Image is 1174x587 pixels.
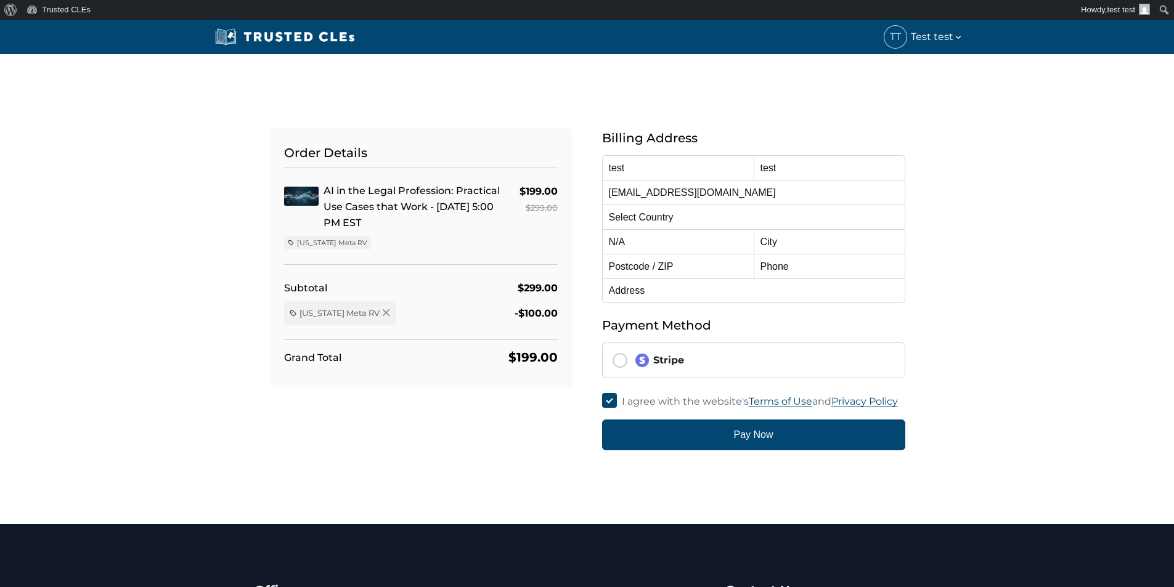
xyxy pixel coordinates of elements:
[520,183,558,200] div: $199.00
[211,28,359,46] img: Trusted CLEs
[754,229,905,254] input: City
[284,187,319,206] img: AI in the Legal Profession: Practical Use Cases that Work - 10/15 - 5:00 PM EST
[300,307,380,318] span: [US_STATE] Meta RV
[613,353,627,368] input: stripeStripe
[284,143,558,168] h5: Order Details
[508,347,558,367] div: $199.00
[749,395,812,407] a: Terms of Use
[635,353,895,368] div: Stripe
[602,254,754,278] input: Postcode / ZIP
[520,200,558,216] div: $299.00
[284,280,327,296] div: Subtotal
[911,28,963,45] span: Test test
[754,254,905,278] input: Phone
[622,395,898,407] span: I agree with the website's and
[518,280,558,296] div: $299.00
[602,278,905,303] input: Address
[324,185,500,229] a: AI in the Legal Profession: Practical Use Cases that Work - [DATE] 5:00 PM EST
[515,305,558,322] div: -$100.00
[754,155,905,180] input: Last Name
[602,128,905,148] h5: Billing Address
[831,395,898,407] a: Privacy Policy
[602,315,905,335] h5: Payment Method
[884,26,907,48] span: TT
[602,419,905,450] button: Pay Now
[284,349,341,366] div: Grand Total
[602,155,754,180] input: First Name
[297,238,367,248] span: [US_STATE] Meta RV
[635,353,650,368] img: stripe
[602,180,905,204] input: Email Address
[1107,5,1135,14] span: test test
